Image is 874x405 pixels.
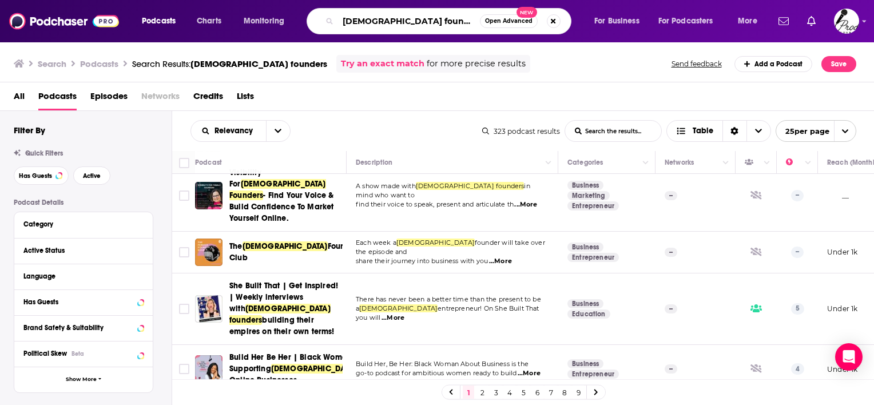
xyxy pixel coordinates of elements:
[9,10,119,32] img: Podchaser - Follow, Share and Rate Podcasts
[463,386,474,399] a: 1
[38,87,77,110] a: Podcasts
[191,127,266,135] button: open menu
[23,272,136,280] div: Language
[179,190,189,201] span: Toggle select row
[195,182,223,209] a: Visibility For Female Founders - Find Your Voice & Build Confidence To Market Yourself Online.
[23,298,134,306] div: Has Guests
[834,9,859,34] button: Show profile menu
[271,364,356,374] span: [DEMOGRAPHIC_DATA]
[356,295,541,303] span: There has never been a better time than the present to be
[665,191,677,200] p: --
[237,87,254,110] a: Lists
[356,239,545,256] span: founder will take over the episode and
[693,127,713,135] span: Table
[266,121,290,141] button: open menu
[356,182,530,199] span: in mind who want to
[229,241,343,264] a: The[DEMOGRAPHIC_DATA]Founder’s Club
[179,364,189,374] span: Toggle select row
[567,181,603,190] a: Business
[356,304,359,312] span: a
[482,127,560,136] div: 323 podcast results
[834,9,859,34] span: Logged in as sdonovan
[835,343,863,371] div: Open Intercom Messenger
[559,386,570,399] a: 8
[776,120,856,142] button: open menu
[586,12,654,30] button: open menu
[193,87,223,110] a: Credits
[514,200,537,209] span: ...More
[567,370,619,379] a: Entrepreneur
[244,13,284,29] span: Monitoring
[83,173,101,179] span: Active
[651,12,730,30] button: open menu
[132,58,327,69] a: Search Results:[DEMOGRAPHIC_DATA] founders
[179,304,189,314] span: Toggle select row
[666,120,771,142] button: Choose View
[745,156,761,169] div: Has Guests
[356,360,529,368] span: Build Her, Be Her: Black Woman About Business is the
[190,120,291,142] h2: Choose List sort
[827,364,857,374] p: Under 1k
[66,376,97,383] span: Show More
[23,247,136,255] div: Active Status
[229,280,343,337] a: She Built That | Get Inspired! | Weekly interviews with[DEMOGRAPHIC_DATA] foundersbuilding their ...
[567,243,603,252] a: Business
[229,281,338,313] span: She Built That | Get Inspired! | Weekly interviews with
[190,58,327,69] span: [DEMOGRAPHIC_DATA] founders
[719,156,733,170] button: Column Actions
[489,257,512,266] span: ...More
[179,247,189,257] span: Toggle select row
[23,324,134,332] div: Brand Safety & Suitability
[14,87,25,110] span: All
[236,12,299,30] button: open menu
[195,156,222,169] div: Podcast
[229,179,326,200] span: [DEMOGRAPHIC_DATA] Founders
[23,217,144,231] button: Category
[517,7,537,18] span: New
[229,168,261,189] span: Visibility For
[90,87,128,110] a: Episodes
[142,13,176,29] span: Podcasts
[19,173,52,179] span: Has Guests
[229,352,413,374] span: Build Her Be Her | Black Woman About Business, Supporting
[356,257,488,265] span: share their journey into business with you
[23,350,67,358] span: Political Skew
[141,87,180,110] span: Networks
[195,239,223,266] a: The Female Founder’s Club
[760,156,774,170] button: Column Actions
[132,58,327,69] div: Search Results:
[25,149,63,157] span: Quick Filters
[14,198,153,207] p: Podcast Details
[14,166,69,185] button: Has Guests
[23,243,144,257] button: Active Status
[518,386,529,399] a: 5
[356,182,416,190] span: A show made with
[639,156,653,170] button: Column Actions
[189,12,228,30] a: Charts
[730,12,772,30] button: open menu
[791,190,804,201] p: --
[229,190,334,223] span: - Find Your Voice & Build Confidence To Market Yourself Online.
[567,191,610,200] a: Marketing
[834,9,859,34] img: User Profile
[518,369,541,378] span: ...More
[668,59,725,69] button: Send feedback
[791,363,804,375] p: 4
[738,13,757,29] span: More
[803,11,820,31] a: Show notifications dropdown
[801,156,815,170] button: Column Actions
[567,359,603,368] a: Business
[23,269,144,283] button: Language
[665,304,677,313] p: --
[416,182,525,190] span: [DEMOGRAPHIC_DATA] founders
[229,304,331,325] span: [DEMOGRAPHIC_DATA] founders
[485,18,533,24] span: Open Advanced
[229,167,343,224] a: Visibility For[DEMOGRAPHIC_DATA] Founders- Find Your Voice & Build Confidence To Market Yourself ...
[791,303,804,315] p: 5
[195,295,223,323] img: She Built That | Get Inspired! | Weekly interviews with female founders building their empires on...
[338,12,480,30] input: Search podcasts, credits, & more...
[195,355,223,383] img: Build Her Be Her | Black Woman About Business, Supporting Female Entrepreneurs, Founders, Online ...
